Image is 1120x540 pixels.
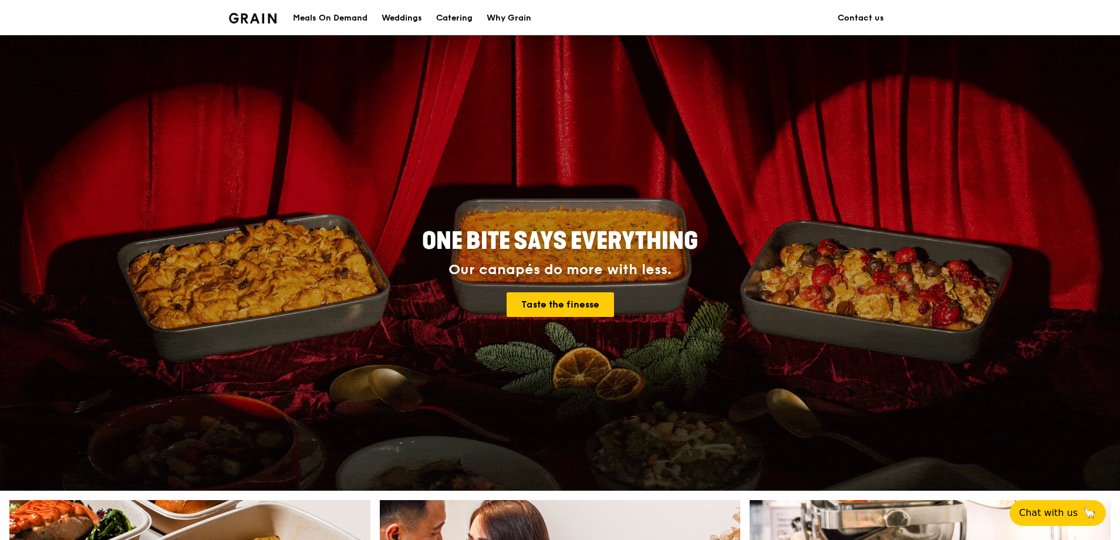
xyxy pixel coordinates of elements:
div: Our canapés do more with less. [349,262,771,278]
a: Taste the finesse [507,292,614,317]
span: 🦙 [1082,506,1097,520]
button: Chat with us🦙 [1010,500,1106,526]
span: Chat with us [1019,506,1078,520]
div: Catering [436,1,473,36]
a: Weddings [375,1,429,36]
a: Contact us [831,1,891,36]
div: Weddings [382,1,422,36]
a: Why Grain [480,1,538,36]
a: Catering [429,1,480,36]
div: Meals On Demand [293,1,367,36]
span: ONE BITE SAYS EVERYTHING [422,227,698,255]
div: Why Grain [487,1,531,36]
img: Grain [229,13,276,23]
